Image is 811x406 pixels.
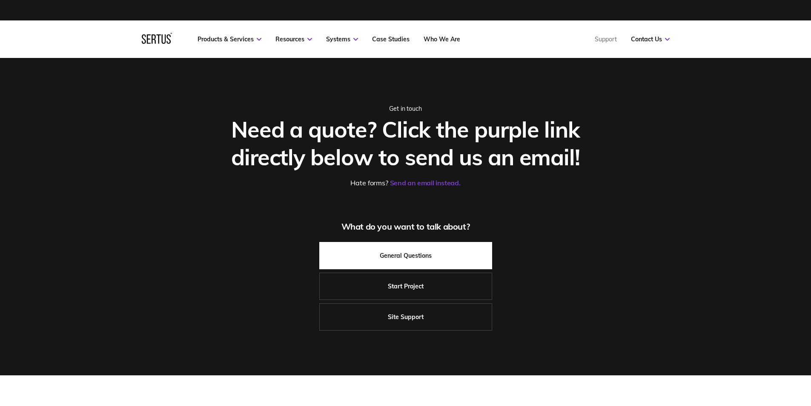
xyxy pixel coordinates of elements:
div: Hate forms? [215,179,596,187]
a: Systems [326,35,358,43]
a: Send an email instead. [390,179,461,187]
a: Products & Services [198,35,261,43]
a: Who We Are [424,35,460,43]
div: Need a quote? Click the purple link directly below to send us an email! [215,115,596,171]
a: Contact Us [631,35,670,43]
a: General Questions [319,242,492,269]
a: Resources [275,35,312,43]
a: Site Support [319,303,492,331]
iframe: Chat Widget [620,63,811,406]
div: What do you want to talk about? [215,221,596,232]
a: Support [595,35,617,43]
a: Start Project [319,273,492,300]
div: Get in touch [215,105,596,112]
a: Case Studies [372,35,410,43]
